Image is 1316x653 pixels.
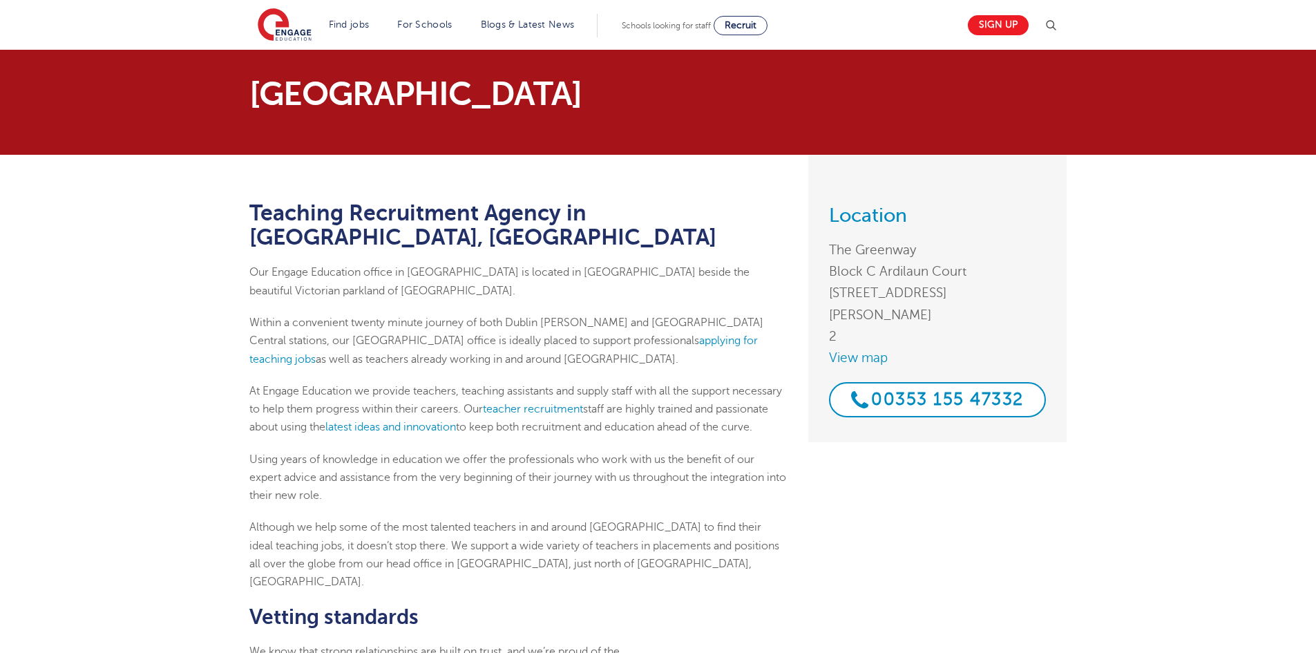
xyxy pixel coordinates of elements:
[249,451,788,505] p: Using years of knowledge in education we offer the professionals who work with us the benefit of ...
[829,206,1046,225] h3: Location
[481,19,575,30] a: Blogs & Latest News
[483,403,583,415] a: teacher recruitment
[325,421,456,433] a: latest ideas and innovation
[249,201,788,249] h1: Teaching Recruitment Agency in [GEOGRAPHIC_DATA], [GEOGRAPHIC_DATA]
[829,239,1046,347] address: The Greenway Block C Ardilaun Court [STREET_ADDRESS][PERSON_NAME] 2
[249,77,788,111] p: [GEOGRAPHIC_DATA]
[829,382,1046,417] a: 00353 155 47332
[829,347,1046,368] a: View map
[968,15,1029,35] a: Sign up
[249,314,788,368] p: Within a convenient twenty minute journey of both Dublin [PERSON_NAME] and [GEOGRAPHIC_DATA] Cent...
[249,518,788,591] p: Although we help some of the most talented teachers in and around [GEOGRAPHIC_DATA] to find their...
[714,16,767,35] a: Recruit
[249,334,758,365] a: applying for teaching jobs
[249,382,788,437] p: At Engage Education we provide teachers, teaching assistants and supply staff with all the suppor...
[725,20,756,30] span: Recruit
[249,605,419,629] span: Vetting standards
[249,263,788,300] p: Our Engage Education office in [GEOGRAPHIC_DATA] is located in [GEOGRAPHIC_DATA] beside the beaut...
[329,19,370,30] a: Find jobs
[258,8,312,43] img: Engage Education
[397,19,452,30] a: For Schools
[622,21,711,30] span: Schools looking for staff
